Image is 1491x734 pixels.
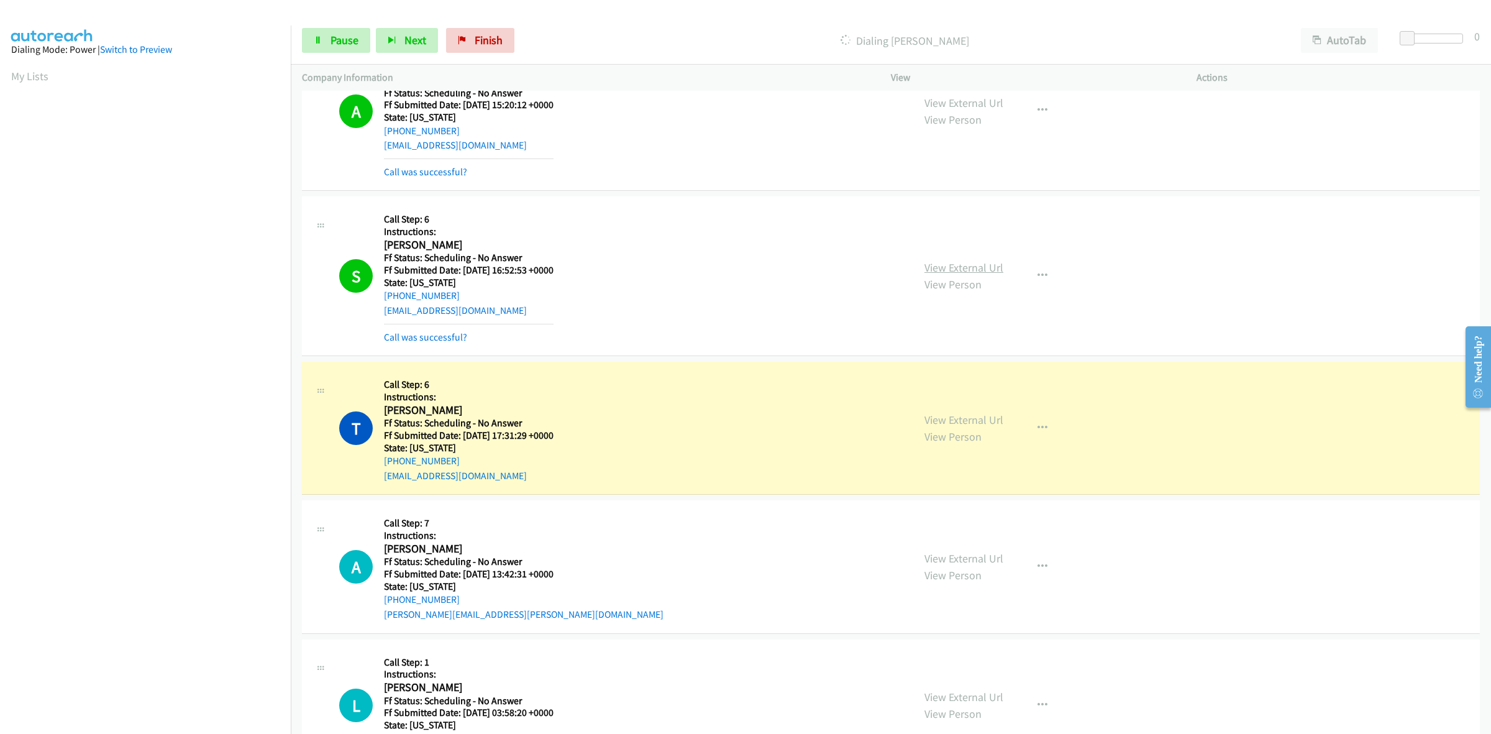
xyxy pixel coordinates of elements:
[384,656,663,669] h5: Call Step: 1
[302,28,370,53] a: Pause
[404,33,426,47] span: Next
[384,391,554,403] h5: Instructions:
[331,33,358,47] span: Pause
[924,551,1003,566] a: View External Url
[384,542,663,556] h2: [PERSON_NAME]
[1474,28,1480,45] div: 0
[384,331,467,343] a: Call was successful?
[384,668,663,681] h5: Instructions:
[339,689,373,722] h1: L
[384,213,554,226] h5: Call Step: 6
[11,42,280,57] div: Dialing Mode: Power |
[384,594,460,605] a: [PHONE_NUMBER]
[384,719,663,732] h5: State: [US_STATE]
[1197,70,1480,85] p: Actions
[384,264,554,277] h5: Ff Submitted Date: [DATE] 16:52:53 +0000
[924,112,982,127] a: View Person
[384,417,554,429] h5: Ff Status: Scheduling - No Answer
[384,125,460,137] a: [PHONE_NUMBER]
[384,608,663,620] a: [PERSON_NAME][EMAIL_ADDRESS][PERSON_NAME][DOMAIN_NAME]
[924,707,982,721] a: View Person
[384,226,554,238] h5: Instructions:
[384,707,663,719] h5: Ff Submitted Date: [DATE] 03:58:20 +0000
[100,44,172,55] a: Switch to Preview
[384,290,460,301] a: [PHONE_NUMBER]
[339,94,373,128] h1: A
[384,530,663,542] h5: Instructions:
[11,96,291,686] iframe: Dialpad
[339,259,373,293] h1: S
[384,580,663,593] h5: State: [US_STATE]
[384,403,554,418] h2: [PERSON_NAME]
[924,690,1003,704] a: View External Url
[891,70,1174,85] p: View
[339,411,373,445] h1: T
[384,429,554,442] h5: Ff Submitted Date: [DATE] 17:31:29 +0000
[384,455,460,467] a: [PHONE_NUMBER]
[924,568,982,582] a: View Person
[384,305,527,316] a: [EMAIL_ADDRESS][DOMAIN_NAME]
[384,568,663,580] h5: Ff Submitted Date: [DATE] 13:42:31 +0000
[924,429,982,444] a: View Person
[376,28,438,53] button: Next
[339,550,373,584] h1: A
[446,28,514,53] a: Finish
[384,277,554,289] h5: State: [US_STATE]
[384,556,663,568] h5: Ff Status: Scheduling - No Answer
[1406,34,1463,44] div: Delay between calls (in seconds)
[384,99,554,111] h5: Ff Submitted Date: [DATE] 15:20:12 +0000
[384,166,467,178] a: Call was successful?
[1301,28,1378,53] button: AutoTab
[384,470,527,482] a: [EMAIL_ADDRESS][DOMAIN_NAME]
[924,413,1003,427] a: View External Url
[384,695,663,707] h5: Ff Status: Scheduling - No Answer
[384,111,554,124] h5: State: [US_STATE]
[475,33,503,47] span: Finish
[924,277,982,291] a: View Person
[384,139,527,151] a: [EMAIL_ADDRESS][DOMAIN_NAME]
[339,550,373,584] div: The call is yet to be attempted
[384,238,554,252] h2: [PERSON_NAME]
[531,32,1279,49] p: Dialing [PERSON_NAME]
[384,517,663,530] h5: Call Step: 7
[384,681,663,695] h2: [PERSON_NAME]
[384,252,554,264] h5: Ff Status: Scheduling - No Answer
[302,70,869,85] p: Company Information
[384,442,554,454] h5: State: [US_STATE]
[1455,318,1491,416] iframe: Resource Center
[924,96,1003,110] a: View External Url
[384,378,554,391] h5: Call Step: 6
[384,87,554,99] h5: Ff Status: Scheduling - No Answer
[924,260,1003,275] a: View External Url
[11,69,48,83] a: My Lists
